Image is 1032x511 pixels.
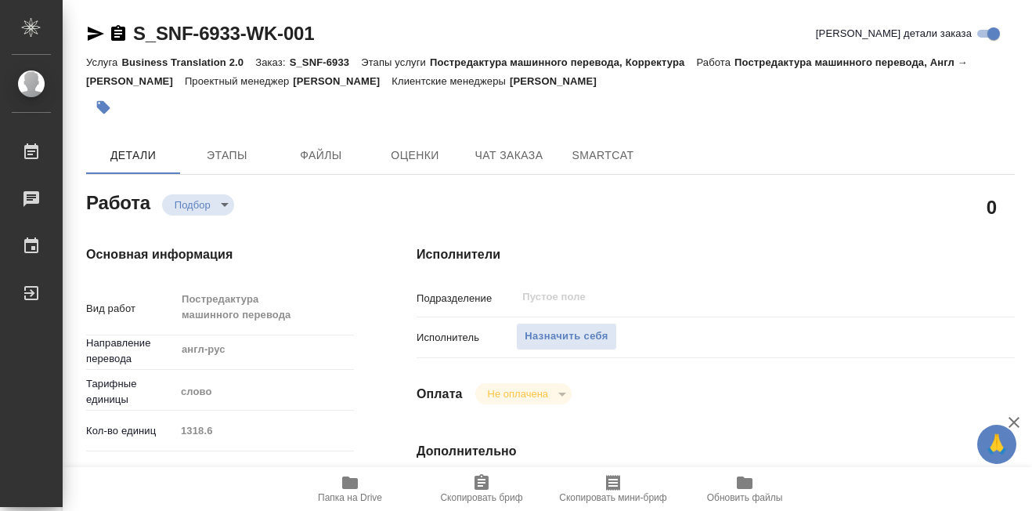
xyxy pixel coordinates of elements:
[547,467,679,511] button: Скопировать мини-бриф
[361,56,430,68] p: Этапы услуги
[977,425,1016,464] button: 🙏
[175,379,354,405] div: слово
[417,330,516,346] p: Исполнитель
[185,75,293,87] p: Проектный менеджер
[417,245,1015,264] h4: Исполнители
[255,56,289,68] p: Заказ:
[86,56,121,68] p: Услуга
[86,90,121,125] button: Добавить тэг
[475,383,572,404] div: Подбор
[293,75,392,87] p: [PERSON_NAME]
[987,194,997,220] h2: 0
[170,198,215,212] button: Подбор
[86,301,175,317] p: Вид работ
[416,467,547,511] button: Скопировать бриф
[175,419,354,442] input: Пустое поле
[284,467,416,511] button: Папка на Drive
[483,387,553,400] button: Не оплачена
[525,328,608,346] span: Назначить себя
[521,288,928,306] input: Пустое поле
[86,464,175,480] p: Общая тематика
[565,146,640,165] span: SmartCat
[86,423,175,439] p: Кол-во единиц
[290,56,362,68] p: S_SNF-6933
[417,385,463,404] h4: Оплата
[559,492,666,503] span: Скопировать мини-бриф
[816,26,972,42] span: [PERSON_NAME] детали заказа
[86,335,175,367] p: Направление перевода
[392,75,510,87] p: Клиентские менеджеры
[121,56,255,68] p: Business Translation 2.0
[133,23,314,44] a: S_SNF-6933-WK-001
[189,146,265,165] span: Этапы
[471,146,547,165] span: Чат заказа
[707,492,783,503] span: Обновить файлы
[318,492,382,503] span: Папка на Drive
[417,442,1015,461] h4: Дополнительно
[679,467,810,511] button: Обновить файлы
[175,458,354,485] div: Медицина
[86,187,150,216] h2: Работа
[417,291,516,306] p: Подразделение
[983,428,1010,461] span: 🙏
[86,24,105,43] button: Скопировать ссылку для ЯМессенджера
[430,56,696,68] p: Постредактура машинного перевода, Корректура
[162,194,234,216] div: Подбор
[96,146,171,165] span: Детали
[440,492,522,503] span: Скопировать бриф
[377,146,453,165] span: Оценки
[283,146,359,165] span: Файлы
[86,245,354,264] h4: Основная информация
[86,376,175,408] p: Тарифные единицы
[510,75,608,87] p: [PERSON_NAME]
[516,323,616,350] button: Назначить себя
[109,24,128,43] button: Скопировать ссылку
[696,56,734,68] p: Работа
